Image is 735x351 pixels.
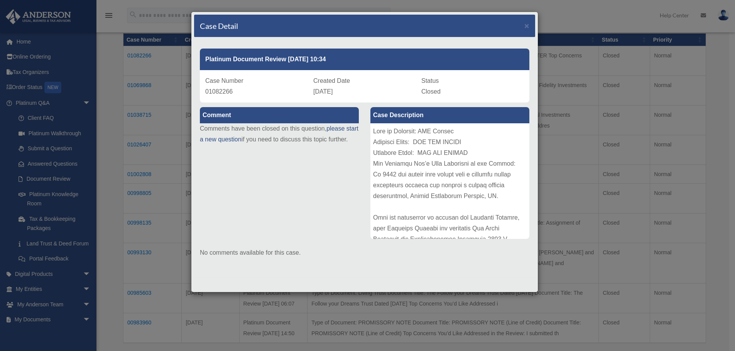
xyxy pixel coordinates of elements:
span: Case Number [205,77,243,84]
div: Platinum Document Review [DATE] 10:34 [200,49,529,70]
p: Comments have been closed on this question, if you need to discuss this topic further. [200,123,359,145]
div: Lore ip Dolorsit: AME Consec Adipisci Elits: DOE TEM INCIDI Utlabore Etdol: MAG ALI ENIMAD Min Ve... [370,123,529,239]
span: [DATE] [313,88,333,95]
span: Created Date [313,77,350,84]
span: × [524,21,529,30]
span: Closed [421,88,441,95]
span: 01082266 [205,88,233,95]
label: Comment [200,107,359,123]
a: please start a new question [200,125,358,143]
label: Case Description [370,107,529,123]
h4: Case Detail [200,20,238,31]
p: No comments available for this case. [200,247,529,258]
button: Close [524,22,529,30]
span: Status [421,77,439,84]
